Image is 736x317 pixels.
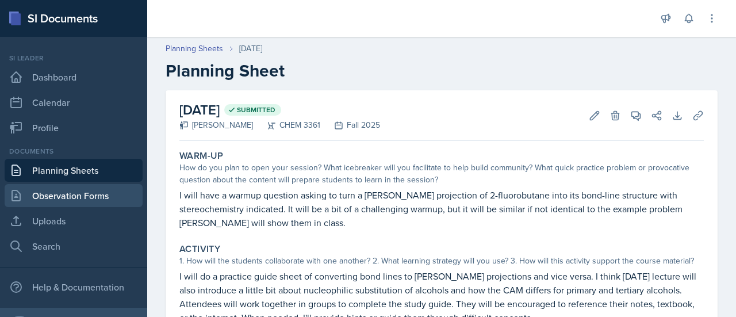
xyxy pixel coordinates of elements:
a: Profile [5,116,143,139]
div: Si leader [5,53,143,63]
h2: Planning Sheet [166,60,718,81]
p: I will have a warmup question asking to turn a [PERSON_NAME] projection of 2-fluorobutane into it... [179,188,704,230]
div: [DATE] [239,43,262,55]
label: Warm-Up [179,150,224,162]
a: Uploads [5,209,143,232]
a: Planning Sheets [166,43,223,55]
label: Activity [179,243,220,255]
a: Observation Forms [5,184,143,207]
a: Calendar [5,91,143,114]
span: Submitted [237,105,275,114]
a: Planning Sheets [5,159,143,182]
h2: [DATE] [179,100,380,120]
div: 1. How will the students collaborate with one another? 2. What learning strategy will you use? 3.... [179,255,704,267]
div: [PERSON_NAME] [179,119,253,131]
div: How do you plan to open your session? What icebreaker will you facilitate to help build community... [179,162,704,186]
a: Dashboard [5,66,143,89]
a: Search [5,235,143,258]
div: Fall 2025 [320,119,380,131]
div: Documents [5,146,143,156]
div: Help & Documentation [5,276,143,299]
div: CHEM 3361 [253,119,320,131]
